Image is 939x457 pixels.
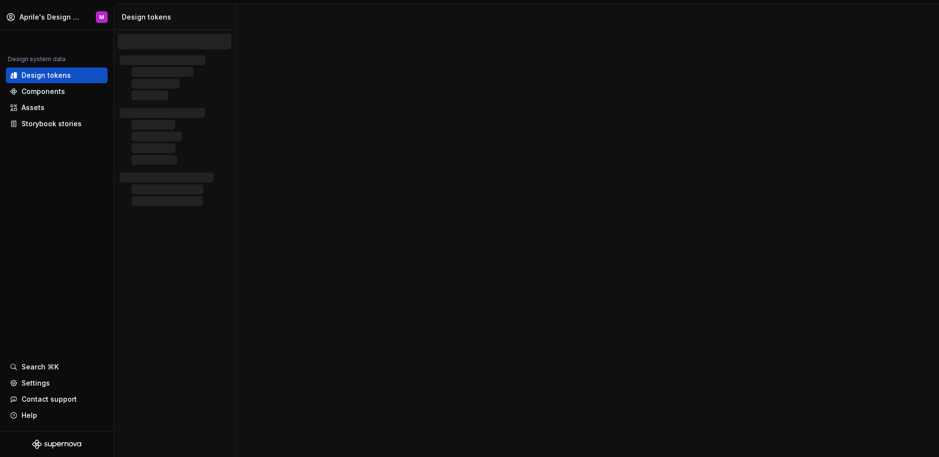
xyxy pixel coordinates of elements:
[6,375,108,391] a: Settings
[22,87,65,96] div: Components
[22,362,59,372] div: Search ⌘K
[99,13,104,21] div: M
[22,103,45,113] div: Assets
[22,394,77,404] div: Contact support
[22,411,37,420] div: Help
[8,55,66,63] div: Design system data
[6,408,108,423] button: Help
[20,12,82,22] div: Aprile's Design System
[6,100,108,115] a: Assets
[6,84,108,99] a: Components
[6,391,108,407] button: Contact support
[2,6,112,27] button: Aprile's Design SystemM
[22,70,71,80] div: Design tokens
[22,378,50,388] div: Settings
[6,68,108,83] a: Design tokens
[6,359,108,375] button: Search ⌘K
[32,439,81,449] svg: Supernova Logo
[22,119,82,129] div: Storybook stories
[6,116,108,132] a: Storybook stories
[122,12,232,22] div: Design tokens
